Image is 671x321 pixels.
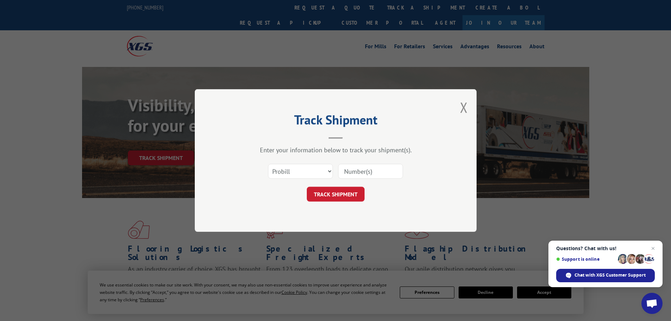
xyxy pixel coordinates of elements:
[574,272,646,278] span: Chat with XGS Customer Support
[230,146,441,154] div: Enter your information below to track your shipment(s).
[460,98,468,117] button: Close modal
[556,269,655,282] span: Chat with XGS Customer Support
[556,257,615,262] span: Support is online
[556,246,655,251] span: Questions? Chat with us!
[307,187,365,202] button: TRACK SHIPMENT
[230,115,441,128] h2: Track Shipment
[641,293,663,314] a: Open chat
[338,164,403,179] input: Number(s)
